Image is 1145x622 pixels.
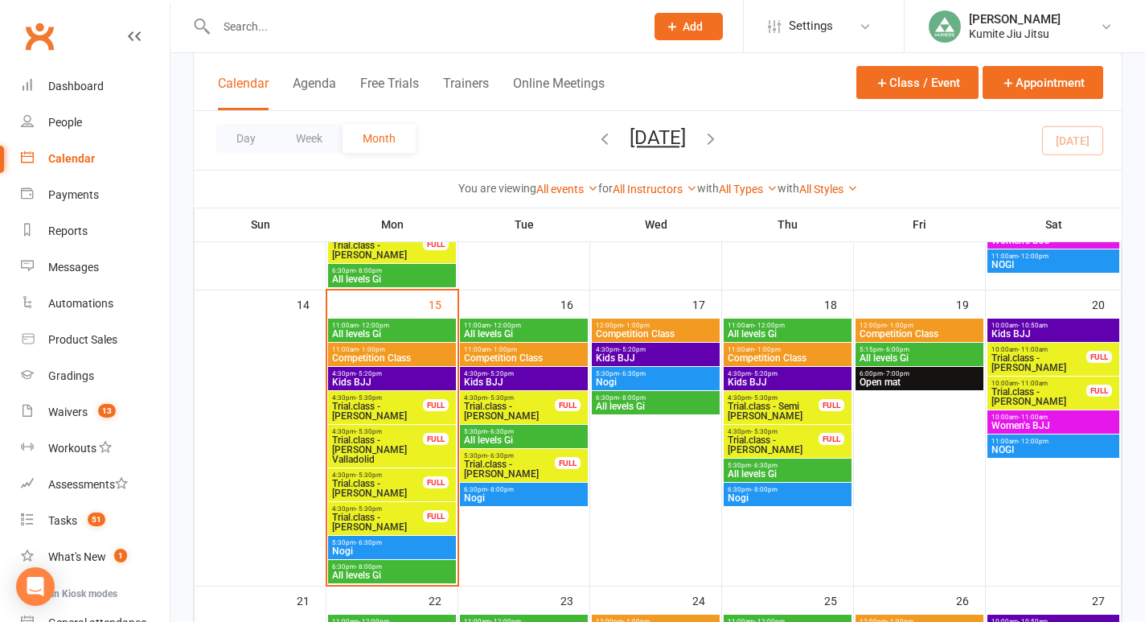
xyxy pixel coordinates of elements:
span: 4:30pm [727,394,819,402]
span: - 11:00am [1018,346,1048,353]
button: Week [276,124,343,153]
div: What's New [48,550,106,563]
a: All Styles [799,183,858,196]
div: FULL [423,476,449,488]
span: All levels Gi [463,329,585,339]
span: 4:30pm [331,370,453,377]
span: - 5:30pm [751,428,778,435]
span: - 5:20pm [619,346,646,353]
span: All levels Gi [331,571,453,580]
div: 26 [956,587,985,613]
span: - 11:00am [1018,380,1048,387]
span: Competition Class [331,353,453,363]
th: Sun [195,208,326,241]
a: Clubworx [19,16,60,56]
span: 6:30pm [595,394,716,402]
span: - 6:30pm [751,462,778,469]
span: 5:30pm [727,462,848,469]
div: Tasks [48,514,77,527]
span: - 12:00pm [754,322,785,329]
span: Competition Class [595,329,716,339]
div: FULL [1086,385,1112,397]
div: FULL [819,433,844,445]
div: FULL [555,399,581,411]
button: Add [655,13,723,40]
span: All levels Gi [595,402,716,411]
div: FULL [819,399,844,411]
span: Trial.class - [PERSON_NAME] [991,353,1087,373]
span: - 5:30pm [487,394,514,402]
span: - 6:30pm [355,539,382,546]
span: Trial.class - [PERSON_NAME] [991,387,1087,406]
span: 4:30pm [331,428,424,435]
span: All levels Gi [331,274,453,284]
strong: You are viewing [458,182,536,195]
div: Waivers [48,406,88,418]
a: People [21,105,170,141]
div: FULL [1086,351,1112,363]
th: Tue [458,208,590,241]
span: Nogi [727,493,848,503]
span: Trial.class - [PERSON_NAME] Valladolid [331,435,424,464]
span: Trial.class - [PERSON_NAME] [463,402,556,421]
span: 6:30pm [331,563,453,571]
div: Open Intercom Messenger [16,567,55,606]
span: 6:30pm [727,486,848,493]
span: - 5:30pm [751,394,778,402]
span: All levels Gi [727,329,848,339]
span: 4:30pm [727,370,848,377]
div: Payments [48,188,99,201]
span: - 6:30pm [619,370,646,377]
span: - 1:00pm [359,346,385,353]
a: Assessments [21,467,170,503]
strong: for [598,182,613,195]
span: - 12:00pm [1018,438,1049,445]
div: Workouts [48,442,96,455]
span: 6:30pm [331,267,453,274]
a: Gradings [21,358,170,394]
div: Calendar [48,152,95,165]
span: Kids BJJ [331,377,453,387]
span: Trial.class - [PERSON_NAME] [331,241,424,260]
span: Competition Class [463,353,585,363]
span: - 8:00pm [619,394,646,402]
span: - 5:30pm [355,394,382,402]
span: 51 [88,513,105,526]
div: Kumite Jiu Jitsu [969,27,1061,41]
span: Kids BJJ [595,353,716,363]
span: 5:15pm [859,346,980,353]
strong: with [697,182,719,195]
span: Nogi [595,377,716,387]
span: 12:00pm [859,322,980,329]
span: 6:30pm [463,486,585,493]
span: - 6:00pm [883,346,909,353]
th: Thu [722,208,854,241]
button: Agenda [293,76,336,110]
div: Reports [48,224,88,237]
span: 11:00am [463,322,585,329]
div: Product Sales [48,333,117,346]
div: Assessments [48,478,128,491]
span: Competition Class [859,329,980,339]
span: Open mat [859,377,980,387]
span: 5:30pm [331,539,453,546]
div: 22 [429,587,458,613]
span: - 10:50am [1018,322,1048,329]
span: 4:30pm [331,394,424,402]
div: FULL [423,433,449,445]
a: Product Sales [21,322,170,358]
span: 13 [98,404,116,418]
span: Competition Class [727,353,848,363]
a: All Types [719,183,778,196]
a: What's New1 [21,539,170,575]
span: - 11:00am [1018,414,1048,421]
button: Free Trials [360,76,419,110]
button: Online Meetings [513,76,605,110]
span: 11:00am [331,346,453,353]
span: Nogi [463,493,585,503]
div: 23 [560,587,589,613]
span: - 8:00pm [355,267,382,274]
div: Messages [48,261,99,274]
span: 4:30pm [331,472,424,479]
a: Workouts [21,430,170,467]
